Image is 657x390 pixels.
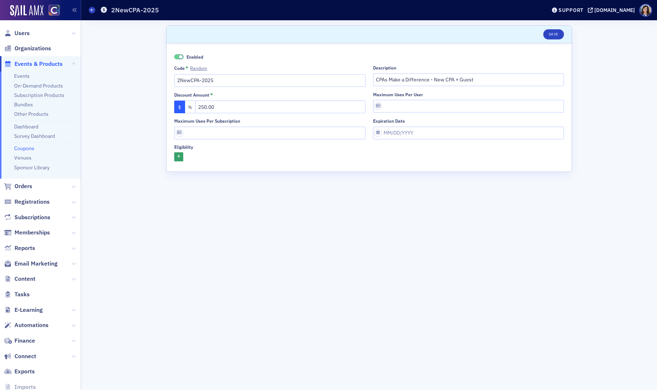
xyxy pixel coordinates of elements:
[14,275,35,283] span: Content
[14,244,35,252] span: Reports
[10,5,43,17] img: SailAMX
[4,291,30,298] a: Tasks
[14,29,30,37] span: Users
[14,73,30,79] a: Events
[14,368,35,376] span: Exports
[14,260,58,268] span: Email Marketing
[14,321,49,329] span: Automations
[49,5,60,16] img: SailAMX
[4,198,50,206] a: Registrations
[4,275,35,283] a: Content
[14,198,50,206] span: Registrations
[14,145,34,152] a: Coupons
[174,101,185,113] button: $
[210,92,213,98] abbr: This field is required
[594,7,635,13] div: [DOMAIN_NAME]
[4,306,43,314] a: E-Learning
[14,133,55,139] a: Survey Dashboard
[14,82,63,89] a: On-Demand Products
[543,29,564,39] button: Save
[14,337,35,345] span: Finance
[373,65,396,71] div: Description
[588,8,637,13] button: [DOMAIN_NAME]
[14,123,38,130] a: Dashboard
[4,321,49,329] a: Automations
[4,337,35,345] a: Finance
[185,65,188,72] abbr: This field is required
[4,244,35,252] a: Reports
[43,5,60,17] a: View Homepage
[373,92,423,97] div: Maximum uses per user
[174,144,193,150] div: Eligibility
[14,164,50,171] a: Sponsor Library
[4,352,36,360] a: Connect
[4,44,51,52] a: Organizations
[14,352,36,360] span: Connect
[373,127,564,139] input: MM/DD/YYYY
[4,368,35,376] a: Exports
[4,182,32,190] a: Orders
[111,6,159,14] h1: 2NewCPA-2025
[373,118,405,124] div: Expiration date
[639,4,652,17] span: Profile
[174,65,185,71] div: Code
[14,291,30,298] span: Tasks
[14,60,63,68] span: Events & Products
[14,44,51,52] span: Organizations
[190,65,207,71] button: Code*
[187,54,203,60] span: Enabled
[14,101,33,108] a: Bundles
[558,7,583,13] div: Support
[14,154,32,161] a: Venues
[14,229,50,237] span: Memberships
[185,101,196,113] button: %
[174,118,240,124] div: Maximum uses per subscription
[4,29,30,37] a: Users
[14,111,49,117] a: Other Products
[14,306,43,314] span: E-Learning
[14,92,64,98] a: Subscription Products
[14,213,50,221] span: Subscriptions
[4,60,63,68] a: Events & Products
[174,92,209,98] div: Discount Amount
[4,213,50,221] a: Subscriptions
[174,54,184,60] span: Enabled
[14,182,32,190] span: Orders
[4,229,50,237] a: Memberships
[195,101,365,113] input: 0.00
[4,260,58,268] a: Email Marketing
